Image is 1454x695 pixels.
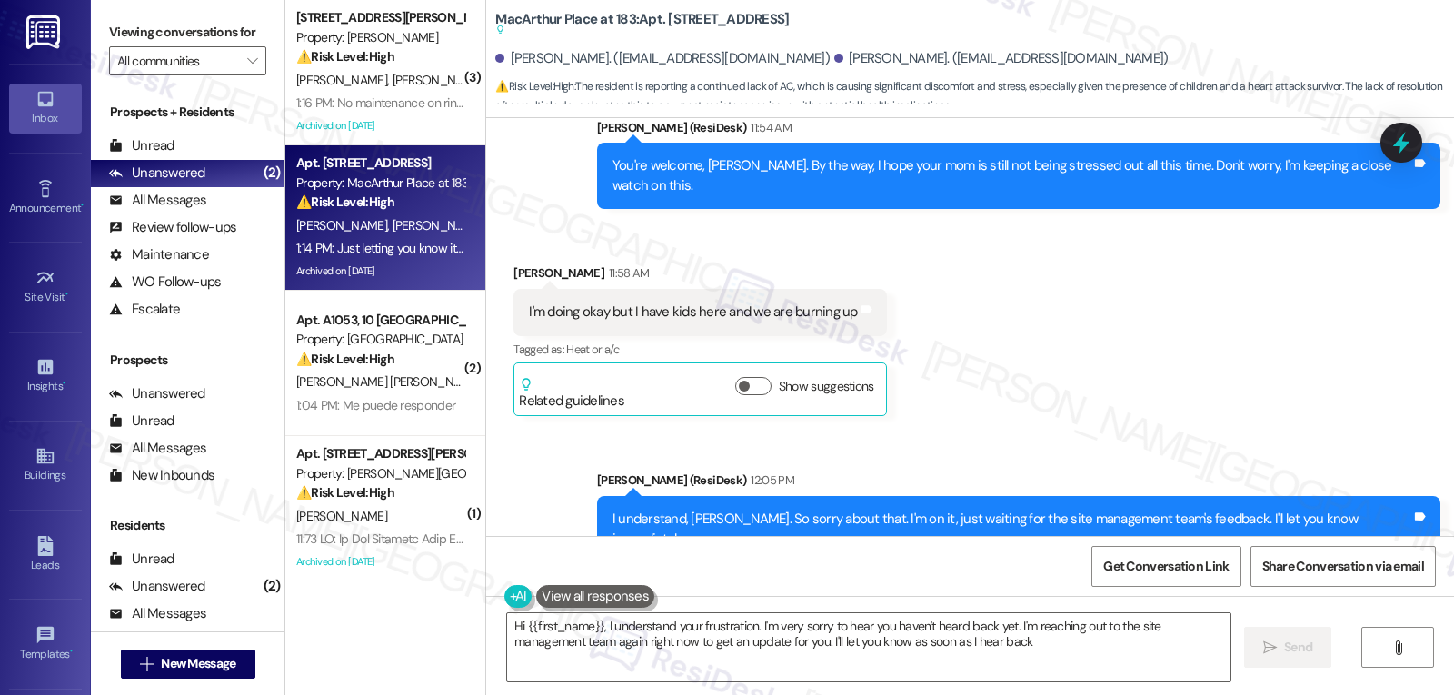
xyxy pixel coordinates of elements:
[140,657,154,671] i: 
[109,384,205,403] div: Unanswered
[1391,640,1405,655] i: 
[1244,627,1332,668] button: Send
[779,377,874,396] label: Show suggestions
[26,15,64,49] img: ResiDesk Logo
[1263,640,1277,655] i: 
[70,645,73,658] span: •
[296,508,387,524] span: [PERSON_NAME]
[296,154,464,173] div: Apt. [STREET_ADDRESS]
[109,245,209,264] div: Maintenance
[1103,557,1229,576] span: Get Conversation Link
[495,10,789,40] b: MacArthur Place at 183: Apt. [STREET_ADDRESS]
[109,18,266,46] label: Viewing conversations for
[296,330,464,349] div: Property: [GEOGRAPHIC_DATA]
[109,218,236,237] div: Review follow-ups
[109,550,174,569] div: Unread
[294,260,466,283] div: Archived on [DATE]
[529,303,857,322] div: I'm doing okay but I have kids here and we are burning up
[296,72,393,88] span: [PERSON_NAME]
[566,342,619,357] span: Heat or a/c
[117,46,237,75] input: All communities
[65,288,68,301] span: •
[109,300,180,319] div: Escalate
[109,136,174,155] div: Unread
[296,217,393,233] span: [PERSON_NAME]
[9,352,82,401] a: Insights •
[259,159,285,187] div: (2)
[294,551,466,573] div: Archived on [DATE]
[746,118,792,137] div: 11:54 AM
[296,351,394,367] strong: ⚠️ Risk Level: High
[1091,546,1240,587] button: Get Conversation Link
[294,114,466,137] div: Archived on [DATE]
[63,377,65,390] span: •
[91,103,284,122] div: Prospects + Residents
[9,84,82,133] a: Inbox
[121,650,255,679] button: New Message
[91,351,284,370] div: Prospects
[495,49,830,68] div: [PERSON_NAME]. ([EMAIL_ADDRESS][DOMAIN_NAME])
[604,263,650,283] div: 11:58 AM
[393,217,483,233] span: [PERSON_NAME]
[296,444,464,463] div: Apt. [STREET_ADDRESS][PERSON_NAME]
[259,572,285,601] div: (2)
[109,439,206,458] div: All Messages
[597,118,1440,144] div: [PERSON_NAME] (ResiDesk)
[746,471,794,490] div: 12:05 PM
[109,577,205,596] div: Unanswered
[296,174,464,193] div: Property: MacArthur Place at 183
[612,156,1411,195] div: You're welcome, [PERSON_NAME]. By the way, I hope your mom is still not being stressed out all th...
[9,620,82,669] a: Templates •
[519,377,624,411] div: Related guidelines
[513,263,886,289] div: [PERSON_NAME]
[296,8,464,27] div: [STREET_ADDRESS][PERSON_NAME]
[612,510,1411,549] div: I understand, [PERSON_NAME]. So sorry about that. I'm on it, just waiting for the site management...
[296,311,464,330] div: Apt. A1053, 10 [GEOGRAPHIC_DATA]
[1262,557,1424,576] span: Share Conversation via email
[109,466,214,485] div: New Inbounds
[9,263,82,312] a: Site Visit •
[513,336,886,362] div: Tagged as:
[296,464,464,483] div: Property: [PERSON_NAME][GEOGRAPHIC_DATA]
[109,604,206,623] div: All Messages
[109,164,205,183] div: Unanswered
[495,79,573,94] strong: ⚠️ Risk Level: High
[296,240,660,256] div: 1:14 PM: Just letting you know it's 12:00 and we haven't heard anything
[597,471,1440,496] div: [PERSON_NAME] (ResiDesk)
[296,484,394,501] strong: ⚠️ Risk Level: High
[393,72,483,88] span: [PERSON_NAME]
[1250,546,1436,587] button: Share Conversation via email
[296,94,570,111] div: 1:16 PM: No maintenance on ring on in house camera
[161,654,235,673] span: New Message
[834,49,1169,68] div: [PERSON_NAME]. ([EMAIL_ADDRESS][DOMAIN_NAME])
[81,199,84,212] span: •
[507,613,1230,681] textarea: Hi {{first_name}}, I understand your frustration. I'm very sorry to hear you haven't heard back y...
[91,516,284,535] div: Residents
[9,441,82,490] a: Buildings
[296,28,464,47] div: Property: [PERSON_NAME]
[296,397,455,413] div: 1:04 PM: Me puede responder
[296,373,481,390] span: [PERSON_NAME] [PERSON_NAME]
[9,531,82,580] a: Leads
[1284,638,1312,657] span: Send
[109,412,174,431] div: Unread
[495,77,1454,116] span: : The resident is reporting a continued lack of AC, which is causing significant discomfort and s...
[296,194,394,210] strong: ⚠️ Risk Level: High
[109,273,221,292] div: WO Follow-ups
[109,191,206,210] div: All Messages
[296,48,394,65] strong: ⚠️ Risk Level: High
[247,54,257,68] i: 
